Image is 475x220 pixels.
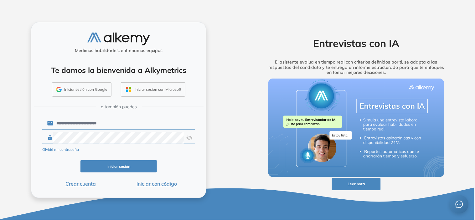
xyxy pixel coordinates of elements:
button: Iniciar con código [119,180,195,187]
img: asd [186,132,193,144]
button: Iniciar sesión con Google [52,82,111,97]
h4: Te damos la bienvenida a Alkymetrics [39,66,198,75]
button: Iniciar sesión [80,160,157,172]
div: Widget de chat [363,148,475,220]
button: Crear cuenta [42,180,119,187]
img: GMAIL_ICON [56,87,62,92]
button: Leer nota [332,178,381,190]
h5: Medimos habilidades, entrenamos equipos [34,48,204,53]
img: logo-alkemy [87,33,150,45]
img: img-more-info [268,79,444,177]
iframe: Chat Widget [363,148,475,220]
h2: Entrevistas con IA [259,37,454,49]
h5: El asistente evalúa en tiempo real con criterios definidos por ti, se adapta a las respuestas del... [259,59,454,75]
button: Iniciar sesión con Microsoft [121,82,185,97]
button: Olvidé mi contraseña [42,147,79,152]
span: o también puedes [101,104,137,110]
img: OUTLOOK_ICON [125,86,132,93]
